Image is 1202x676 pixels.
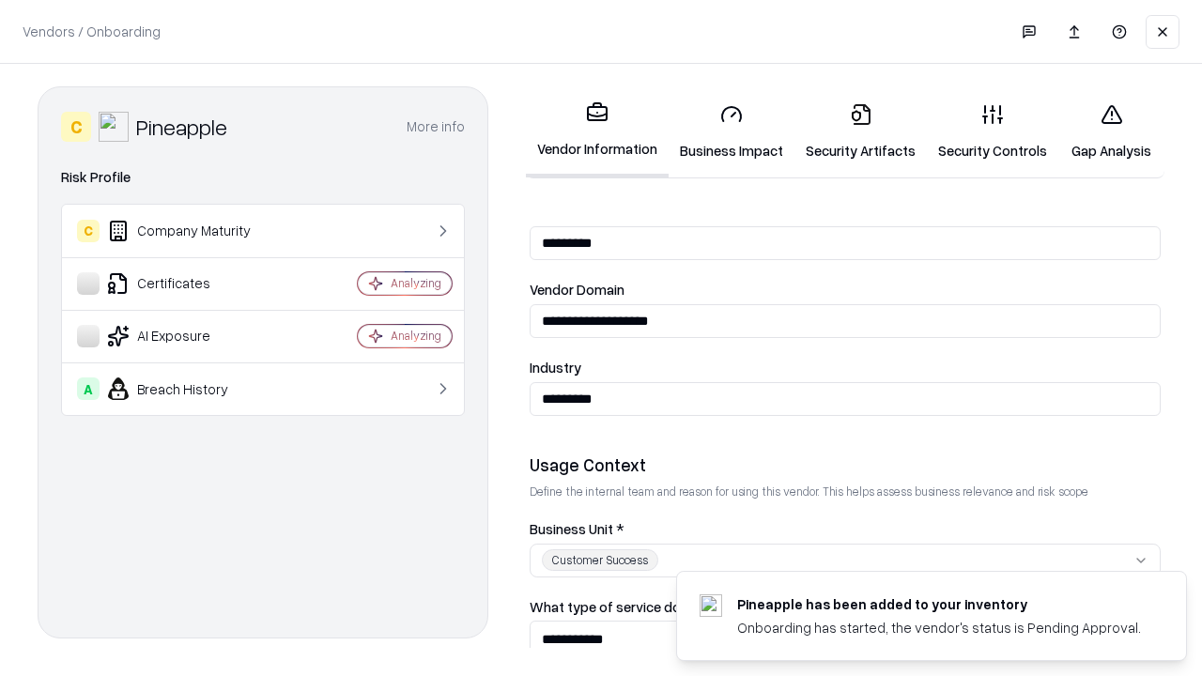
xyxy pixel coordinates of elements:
[77,220,100,242] div: C
[737,594,1141,614] div: Pineapple has been added to your inventory
[77,272,301,295] div: Certificates
[391,328,441,344] div: Analyzing
[530,361,1161,375] label: Industry
[526,86,669,177] a: Vendor Information
[530,600,1161,614] label: What type of service does the vendor provide? *
[61,112,91,142] div: C
[927,88,1058,176] a: Security Controls
[99,112,129,142] img: Pineapple
[77,377,301,400] div: Breach History
[530,283,1161,297] label: Vendor Domain
[61,166,465,189] div: Risk Profile
[23,22,161,41] p: Vendors / Onboarding
[407,110,465,144] button: More info
[77,325,301,347] div: AI Exposure
[1058,88,1164,176] a: Gap Analysis
[542,549,658,571] div: Customer Success
[530,484,1161,499] p: Define the internal team and reason for using this vendor. This helps assess business relevance a...
[136,112,227,142] div: Pineapple
[669,88,794,176] a: Business Impact
[77,220,301,242] div: Company Maturity
[737,618,1141,638] div: Onboarding has started, the vendor's status is Pending Approval.
[794,88,927,176] a: Security Artifacts
[530,453,1161,476] div: Usage Context
[530,544,1161,577] button: Customer Success
[700,594,722,617] img: pineappleenergy.com
[391,275,441,291] div: Analyzing
[77,377,100,400] div: A
[530,522,1161,536] label: Business Unit *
